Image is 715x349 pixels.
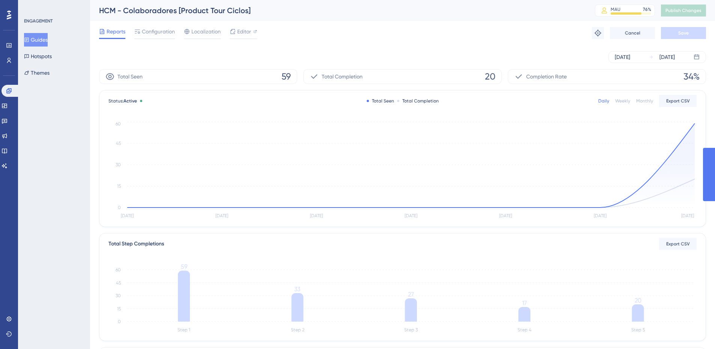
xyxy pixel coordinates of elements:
div: Total Seen [367,98,394,104]
tspan: Step 3 [404,327,418,332]
tspan: 27 [408,291,414,298]
tspan: [DATE] [499,213,512,218]
span: Publish Changes [665,8,701,14]
span: Editor [237,27,251,36]
span: Save [678,30,689,36]
tspan: 17 [522,299,527,307]
tspan: 0 [118,205,121,210]
tspan: 0 [118,319,121,324]
div: Total Step Completions [108,239,164,248]
iframe: UserGuiding AI Assistant Launcher [683,319,706,342]
tspan: 30 [116,162,121,167]
span: Status: [108,98,137,104]
span: Reports [107,27,125,36]
tspan: 59 [181,263,187,270]
button: Guides [24,33,48,47]
tspan: [DATE] [121,213,134,218]
span: 20 [485,71,495,83]
button: Hotspots [24,50,52,63]
tspan: 45 [116,280,121,286]
tspan: Step 2 [291,327,304,332]
span: Total Completion [322,72,363,81]
div: MAU [611,6,620,12]
span: Completion Rate [526,72,567,81]
span: Active [123,98,137,104]
div: ENGAGEMENT [24,18,53,24]
button: Themes [24,66,50,80]
button: Publish Changes [661,5,706,17]
span: Export CSV [666,241,690,247]
div: Monthly [636,98,653,104]
button: Export CSV [659,238,697,250]
tspan: [DATE] [681,213,694,218]
span: 34% [683,71,700,83]
button: Save [661,27,706,39]
tspan: 15 [117,184,121,189]
button: Export CSV [659,95,697,107]
tspan: 30 [116,293,121,298]
div: [DATE] [659,53,675,62]
tspan: 15 [117,306,121,311]
span: Cancel [625,30,640,36]
tspan: Step 4 [518,327,531,332]
tspan: [DATE] [310,213,323,218]
span: Configuration [142,27,175,36]
div: [DATE] [615,53,630,62]
tspan: 45 [116,141,121,146]
span: Localization [191,27,221,36]
tspan: 20 [635,297,641,304]
tspan: 60 [116,121,121,126]
tspan: Step 5 [631,327,645,332]
tspan: 33 [294,286,300,293]
div: Total Completion [397,98,439,104]
div: Weekly [615,98,630,104]
div: Daily [598,98,609,104]
tspan: [DATE] [215,213,228,218]
span: 59 [281,71,291,83]
tspan: Step 1 [178,327,190,332]
tspan: [DATE] [405,213,417,218]
button: Cancel [610,27,655,39]
tspan: 60 [116,267,121,272]
div: 76 % [643,6,651,12]
div: HCM - Colaboradores [Product Tour Ciclos] [99,5,576,16]
span: Export CSV [666,98,690,104]
span: Total Seen [117,72,143,81]
tspan: [DATE] [594,213,607,218]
